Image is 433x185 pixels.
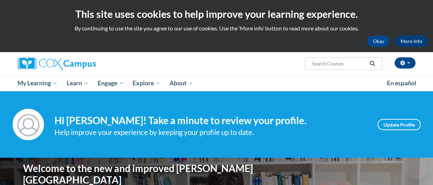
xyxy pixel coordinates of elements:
[17,79,58,87] span: My Learning
[128,75,165,91] a: Explore
[367,36,390,47] button: Okay
[18,57,96,70] img: Cox Campus
[18,57,143,70] a: Cox Campus
[93,75,128,91] a: Engage
[67,79,89,87] span: Learn
[387,79,416,87] span: En español
[367,59,378,68] button: Search
[395,36,428,47] a: More Info
[13,109,44,140] img: Profile Image
[395,57,416,69] button: Account Settings
[54,127,367,138] div: Help improve your experience by keeping your profile up to date.
[311,59,367,68] input: Search Courses
[378,119,421,130] a: Update Profile
[165,75,198,91] a: About
[170,79,193,87] span: About
[13,75,62,91] a: My Learning
[133,79,160,87] span: Explore
[62,75,93,91] a: Learn
[54,115,367,127] h4: Hi [PERSON_NAME]! Take a minute to review your profile.
[405,157,427,179] iframe: Button to launch messaging window
[382,76,421,91] a: En español
[5,24,428,32] p: By continuing to use the site you agree to our use of cookies. Use the ‘More info’ button to read...
[13,75,421,91] div: Main menu
[5,7,428,21] h2: This site uses cookies to help improve your learning experience.
[98,79,124,87] span: Engage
